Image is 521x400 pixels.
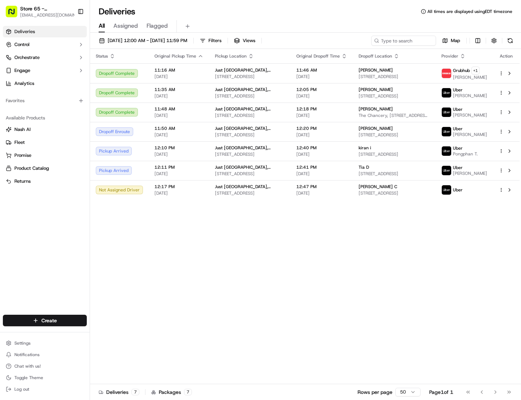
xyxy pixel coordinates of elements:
span: Pickup Location [215,53,247,59]
span: 11:16 AM [154,67,203,73]
div: Deliveries [99,388,139,396]
span: Filters [208,37,221,44]
img: uber-new-logo.jpeg [442,166,451,175]
button: Settings [3,338,87,348]
div: Available Products [3,112,87,124]
span: 12:18 PM [296,106,347,112]
span: Original Dropoff Time [296,53,340,59]
span: [DATE] [154,113,203,118]
button: Promise [3,150,87,161]
a: Analytics [3,78,87,89]
span: [PERSON_NAME] [359,106,393,112]
button: Store 65 - [GEOGRAPHIC_DATA], [GEOGRAPHIC_DATA] (Just Salad) [20,5,71,12]
span: 12:40 PM [296,145,347,151]
div: 7 [184,389,192,395]
span: All times are displayed using EDT timezone [427,9,512,14]
h1: Deliveries [99,6,135,17]
span: Uber [453,165,463,171]
span: [DATE] [154,74,203,79]
button: Nash AI [3,124,87,135]
div: Action [499,53,514,59]
span: [PERSON_NAME] [453,74,487,80]
span: [DATE] [296,171,347,177]
button: Fleet [3,137,87,148]
span: 12:20 PM [296,126,347,131]
button: Map [439,36,463,46]
span: 12:17 PM [154,184,203,190]
button: Toggle Theme [3,373,87,383]
span: [DATE] 12:00 AM - [DATE] 11:59 PM [108,37,187,44]
span: 11:46 AM [296,67,347,73]
a: Product Catalog [6,165,84,172]
span: [STREET_ADDRESS] [215,132,285,138]
span: Uber [453,145,463,151]
span: Just [GEOGRAPHIC_DATA], [GEOGRAPHIC_DATA] [215,184,285,190]
img: uber-new-logo.jpeg [442,88,451,97]
span: Tia D [359,164,369,170]
span: 12:41 PM [296,164,347,170]
span: [DATE] [296,74,347,79]
p: Rows per page [358,388,392,396]
span: Nash AI [14,126,31,133]
span: Map [451,37,460,44]
span: Just [GEOGRAPHIC_DATA], [GEOGRAPHIC_DATA] [215,67,285,73]
span: Returns [14,178,31,185]
div: 7 [131,389,139,395]
span: Create [41,317,57,324]
span: Flagged [147,22,168,30]
a: Promise [6,152,84,159]
span: [STREET_ADDRESS] [215,171,285,177]
img: 5e692f75ce7d37001a5d71f1 [442,69,451,78]
input: Type to search [371,36,436,46]
span: [EMAIL_ADDRESS][DOMAIN_NAME] [20,12,79,18]
span: Status [96,53,108,59]
span: Chat with us! [14,363,41,369]
button: Create [3,315,87,326]
span: [PERSON_NAME] [359,126,393,131]
span: [STREET_ADDRESS] [215,74,285,79]
span: Provider [441,53,458,59]
span: [STREET_ADDRESS] [359,93,430,99]
span: [DATE] [154,93,203,99]
span: 12:10 PM [154,145,203,151]
span: Log out [14,386,29,392]
span: The Chancery, [STREET_ADDRESS][PERSON_NAME] [359,113,430,118]
span: Product Catalog [14,165,49,172]
span: Pongphan T. [453,151,478,157]
span: [STREET_ADDRESS] [359,132,430,138]
span: Assigned [113,22,138,30]
span: kiran i [359,145,371,151]
a: Nash AI [6,126,84,133]
span: [DATE] [296,93,347,99]
a: Deliveries [3,26,87,37]
span: 11:35 AM [154,87,203,92]
button: Log out [3,384,87,394]
span: [STREET_ADDRESS] [359,151,430,157]
span: [PERSON_NAME] [453,93,487,99]
span: Uber [453,126,463,132]
span: All [99,22,105,30]
span: Uber [453,187,463,193]
button: Refresh [505,36,515,46]
span: [PERSON_NAME] [359,87,393,92]
button: Views [231,36,259,46]
span: Just [GEOGRAPHIC_DATA], [GEOGRAPHIC_DATA] [215,145,285,151]
span: [PERSON_NAME] C [359,184,397,190]
span: Grubhub [453,68,470,73]
span: [STREET_ADDRESS] [359,171,430,177]
span: 11:48 AM [154,106,203,112]
span: 12:47 PM [296,184,347,190]
button: Store 65 - [GEOGRAPHIC_DATA], [GEOGRAPHIC_DATA] (Just Salad)[EMAIL_ADDRESS][DOMAIN_NAME] [3,3,75,20]
button: Chat with us! [3,361,87,371]
span: Views [243,37,255,44]
span: [DATE] [296,113,347,118]
div: Favorites [3,95,87,106]
span: Just [GEOGRAPHIC_DATA], [GEOGRAPHIC_DATA] [215,126,285,131]
span: Toggle Theme [14,375,43,381]
div: Packages [151,388,192,396]
span: [DATE] [296,190,347,196]
span: 12:05 PM [296,87,347,92]
img: uber-new-logo.jpeg [442,127,451,136]
a: Fleet [6,139,84,146]
button: Filters [197,36,225,46]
